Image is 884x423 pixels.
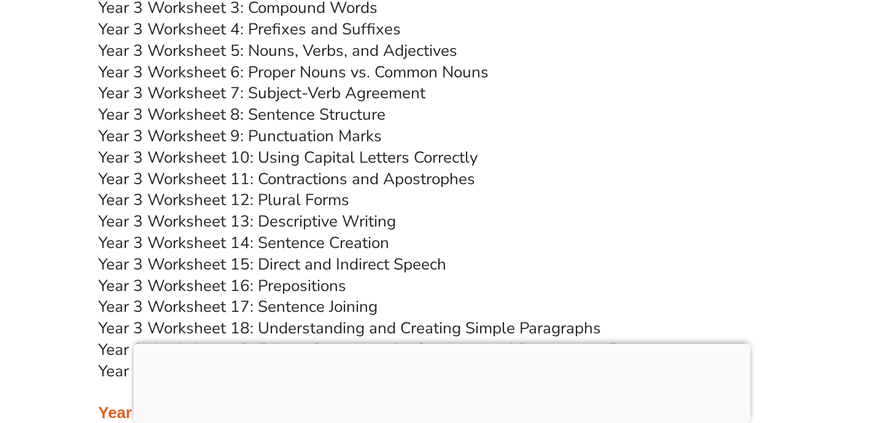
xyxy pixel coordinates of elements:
a: Year 3 Worksheet 4: Prefixes and Suffixes [98,18,401,40]
a: Year 3 Worksheet 6: Proper Nouns vs. Common Nouns [98,61,489,83]
a: Year 3 Worksheet 14: Sentence Creation [98,232,389,254]
a: Year 3 Worksheet 13: Descriptive Writing [98,211,396,232]
a: Year 3 Worksheet 5: Nouns, Verbs, and Adjectives [98,40,457,61]
a: Year 3 Worksheet 15: Direct and Indirect Speech [98,254,446,275]
iframe: Advertisement [134,344,751,420]
a: Year 3 Worksheet 16: Prepositions [98,275,346,297]
a: Year 3 Worksheet 9: Punctuation Marks [98,125,382,147]
a: Year 3 Worksheet 18: Understanding and Creating Simple Paragraphs [98,317,601,339]
a: Year 3 Worksheet 12: Plural Forms [98,189,349,211]
a: Year 3 Worksheet 7: Subject-Verb Agreement [98,82,425,104]
a: Year 3 Worksheet 8: Sentence Structure [98,104,386,125]
a: Year 3 Worksheet 19: Editing Sentences for Grammar and Punctuation Errors [98,339,650,360]
a: Year 3 Worksheet 20: Exploring Similes and Metaphors [98,360,495,382]
a: Year 3 Worksheet 10: Using Capital Letters Correctly [98,147,478,168]
a: Year 3 Worksheet 17: Sentence Joining [98,296,378,317]
a: Year 3 Worksheet 11: Contractions and Apostrophes [98,168,475,190]
iframe: Chat Widget [673,284,884,423]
